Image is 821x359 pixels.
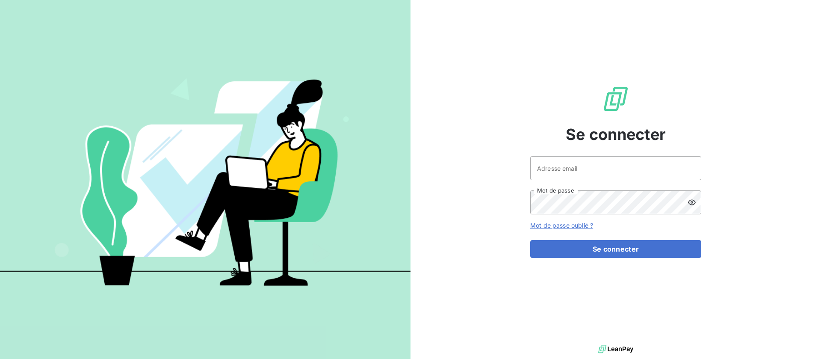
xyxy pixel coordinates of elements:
span: Se connecter [566,123,666,146]
img: Logo LeanPay [602,85,629,113]
input: placeholder [530,156,701,180]
a: Mot de passe oublié ? [530,222,593,229]
img: logo [598,343,633,356]
button: Se connecter [530,240,701,258]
